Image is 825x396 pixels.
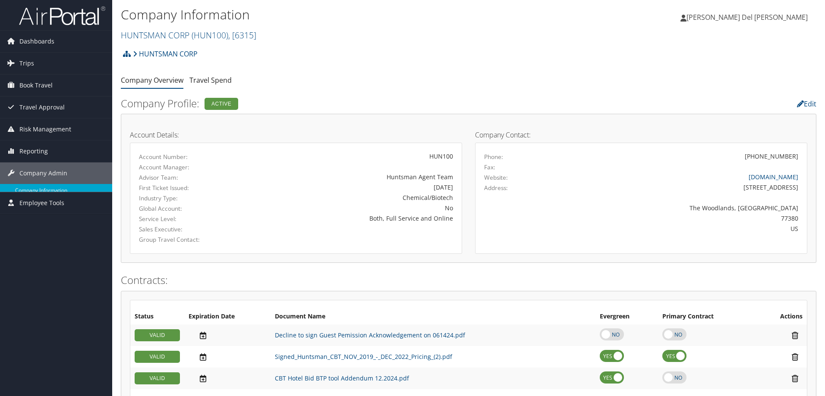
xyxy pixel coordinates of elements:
[189,374,266,383] div: Add/Edit Date
[19,31,54,52] span: Dashboards
[248,193,453,202] div: Chemical/Biotech
[228,29,256,41] span: , [ 6315 ]
[756,309,807,324] th: Actions
[248,203,453,212] div: No
[658,309,756,324] th: Primary Contract
[121,29,256,41] a: HUNTSMAN CORP
[130,309,184,324] th: Status
[189,352,266,362] div: Add/Edit Date
[192,29,228,41] span: ( HUN100 )
[19,75,53,96] span: Book Travel
[566,224,799,233] div: US
[484,173,508,182] label: Website:
[686,12,808,22] span: [PERSON_NAME] Del [PERSON_NAME]
[135,351,180,363] div: VALID
[130,131,462,138] h4: Account Details:
[121,75,183,85] a: Company Overview
[787,352,803,362] i: Remove Contract
[139,173,235,182] label: Advisor Team:
[271,309,595,324] th: Document Name
[133,45,198,62] a: HUNTSMAN CORP
[275,331,465,339] a: Decline to sign Guest Pemission Acknowledgement on 061424.pdf
[135,372,180,384] div: VALID
[121,96,580,111] h2: Company Profile:
[595,309,658,324] th: Evergreen
[139,204,235,213] label: Global Account:
[787,331,803,340] i: Remove Contract
[248,152,453,161] div: HUN100
[139,215,235,223] label: Service Level:
[248,183,453,192] div: [DATE]
[787,374,803,383] i: Remove Contract
[205,98,238,110] div: Active
[139,194,235,203] label: Industry Type:
[139,225,235,234] label: Sales Executive:
[566,203,799,212] div: The Woodlands, [GEOGRAPHIC_DATA]
[745,152,798,161] div: [PHONE_NUMBER]
[139,153,235,161] label: Account Number:
[248,172,453,181] div: Huntsman Agent Team
[135,329,180,341] div: VALID
[19,97,65,118] span: Travel Approval
[121,6,585,24] h1: Company Information
[566,183,799,192] div: [STREET_ADDRESS]
[19,6,105,26] img: airportal-logo.png
[19,162,67,184] span: Company Admin
[475,131,807,138] h4: Company Contact:
[797,99,816,109] a: Edit
[275,352,452,361] a: Signed_Huntsman_CBT_NOV_2019_-_DEC_2022_Pricing_(2).pdf
[484,163,495,171] label: Fax:
[139,184,235,192] label: First Ticket Issued:
[184,309,271,324] th: Expiration Date
[19,53,34,74] span: Trips
[484,184,508,192] label: Address:
[19,140,48,162] span: Reporting
[275,374,409,382] a: CBT Hotel Bid BTP tool Addendum 12.2024.pdf
[189,75,232,85] a: Travel Spend
[749,173,798,181] a: [DOMAIN_NAME]
[566,214,799,223] div: 77380
[139,235,235,244] label: Group Travel Contact:
[484,153,503,161] label: Phone:
[139,163,235,171] label: Account Manager:
[680,4,816,30] a: [PERSON_NAME] Del [PERSON_NAME]
[189,331,266,340] div: Add/Edit Date
[248,214,453,223] div: Both, Full Service and Online
[19,118,71,140] span: Risk Management
[121,273,816,287] h2: Contracts:
[19,192,64,214] span: Employee Tools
